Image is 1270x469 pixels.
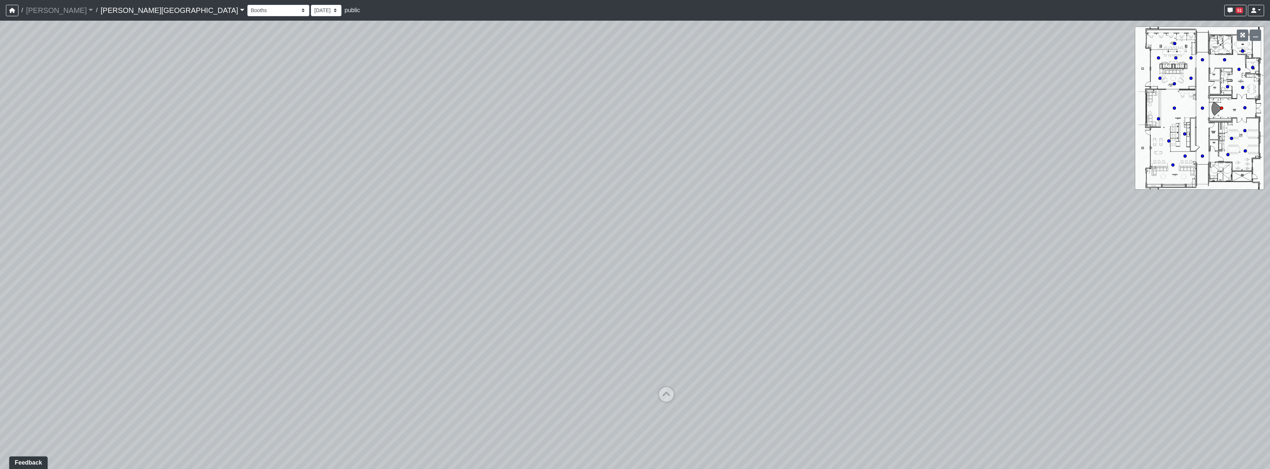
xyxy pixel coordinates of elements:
[1236,7,1243,13] span: 51
[1224,5,1246,16] button: 51
[93,3,100,18] span: /
[26,3,93,18] a: [PERSON_NAME]
[344,7,360,13] span: public
[100,3,244,18] a: [PERSON_NAME][GEOGRAPHIC_DATA]
[6,454,49,469] iframe: Ybug feedback widget
[18,3,26,18] span: /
